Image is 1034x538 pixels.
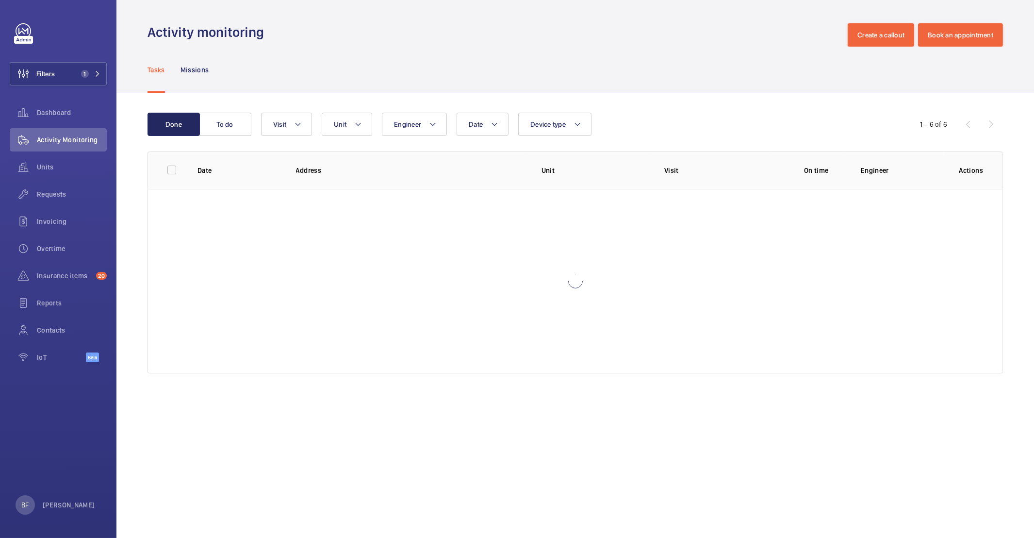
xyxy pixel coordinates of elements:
p: Actions [959,166,983,175]
span: Overtime [37,244,107,253]
span: Engineer [394,120,421,128]
span: Units [37,162,107,172]
span: Filters [36,69,55,79]
span: Unit [334,120,346,128]
p: Engineer [861,166,944,175]
button: Device type [518,113,591,136]
p: Date [197,166,280,175]
span: Requests [37,189,107,199]
button: Filters1 [10,62,107,85]
button: Date [457,113,509,136]
button: Visit [261,113,312,136]
span: Reports [37,298,107,308]
p: Visit [664,166,771,175]
button: Done [148,113,200,136]
button: Create a callout [848,23,914,47]
span: Activity Monitoring [37,135,107,145]
span: IoT [37,353,86,362]
p: Missions [181,65,209,75]
button: To do [199,113,251,136]
p: BF [21,500,29,510]
p: Tasks [148,65,165,75]
span: Date [469,120,483,128]
span: 20 [96,272,107,280]
span: Device type [530,120,566,128]
span: Invoicing [37,217,107,226]
button: Book an appointment [918,23,1003,47]
button: Engineer [382,113,447,136]
div: 1 – 6 of 6 [920,119,947,129]
span: Visit [273,120,286,128]
button: Unit [322,113,372,136]
p: On time [787,166,845,175]
span: Insurance items [37,271,92,281]
p: [PERSON_NAME] [43,500,95,510]
span: Contacts [37,325,107,335]
span: 1 [81,70,89,78]
span: Beta [86,353,99,362]
h1: Activity monitoring [148,23,270,41]
p: Unit [542,166,649,175]
span: Dashboard [37,108,107,118]
p: Address [296,166,526,175]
